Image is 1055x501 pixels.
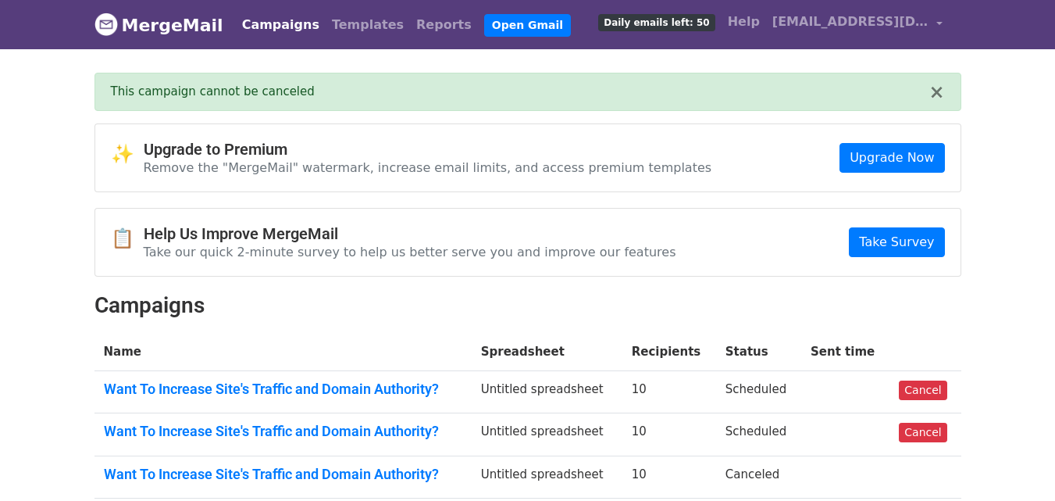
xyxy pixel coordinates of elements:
[772,13,928,31] span: [EMAIL_ADDRESS][DOMAIN_NAME]
[622,370,716,413] td: 10
[111,83,929,101] div: This campaign cannot be canceled
[716,370,801,413] td: Scheduled
[766,6,949,43] a: [EMAIL_ADDRESS][DOMAIN_NAME]
[801,334,889,370] th: Sent time
[484,14,571,37] a: Open Gmail
[326,9,410,41] a: Templates
[622,456,716,499] td: 10
[622,413,716,456] td: 10
[94,9,223,41] a: MergeMail
[144,140,712,159] h4: Upgrade to Premium
[410,9,478,41] a: Reports
[472,413,622,456] td: Untitled spreadsheet
[716,413,801,456] td: Scheduled
[104,423,462,440] a: Want To Increase Site's Traffic and Domain Authority?
[144,244,676,260] p: Take our quick 2-minute survey to help us better serve you and improve our features
[94,334,472,370] th: Name
[236,9,326,41] a: Campaigns
[144,224,676,243] h4: Help Us Improve MergeMail
[104,466,462,483] a: Want To Increase Site's Traffic and Domain Authority?
[899,381,946,400] a: Cancel
[472,334,622,370] th: Spreadsheet
[849,227,944,257] a: Take Survey
[111,143,144,166] span: ✨
[144,159,712,176] p: Remove the "MergeMail" watermark, increase email limits, and access premium templates
[722,6,766,38] a: Help
[716,334,801,370] th: Status
[94,13,118,36] img: MergeMail logo
[111,227,144,250] span: 📋
[472,370,622,413] td: Untitled spreadsheet
[839,143,944,173] a: Upgrade Now
[104,381,462,398] a: Want To Increase Site's Traffic and Domain Authority?
[622,334,716,370] th: Recipients
[928,83,944,102] button: ×
[598,14,715,31] span: Daily emails left: 50
[899,423,946,442] a: Cancel
[716,456,801,499] td: Canceled
[592,6,721,38] a: Daily emails left: 50
[472,456,622,499] td: Untitled spreadsheet
[94,292,961,319] h2: Campaigns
